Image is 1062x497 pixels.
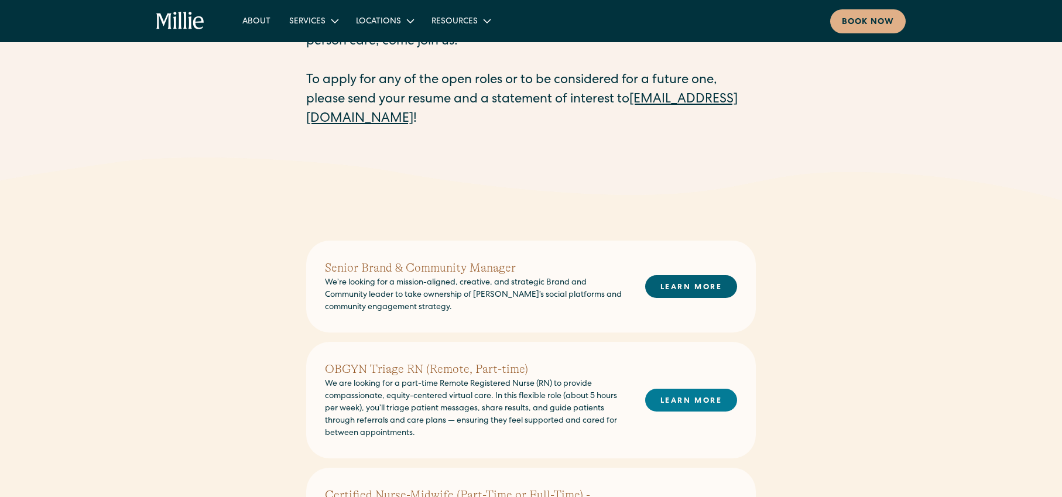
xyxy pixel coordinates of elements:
p: We’re looking for a mission-aligned, creative, and strategic Brand and Community leader to take o... [325,277,626,314]
div: Resources [431,16,478,28]
div: Locations [347,11,422,30]
div: Resources [422,11,499,30]
div: Locations [356,16,401,28]
a: LEARN MORE [645,389,737,412]
div: Services [289,16,326,28]
p: We are looking for a part-time Remote Registered Nurse (RN) to provide compassionate, equity-cent... [325,378,626,440]
a: LEARN MORE [645,275,737,298]
h2: OBGYN Triage RN (Remote, Part-time) [325,361,626,378]
a: About [233,11,280,30]
div: Book now [842,16,894,29]
div: Services [280,11,347,30]
h2: Senior Brand & Community Manager [325,259,626,277]
a: Book now [830,9,906,33]
a: home [156,12,205,30]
